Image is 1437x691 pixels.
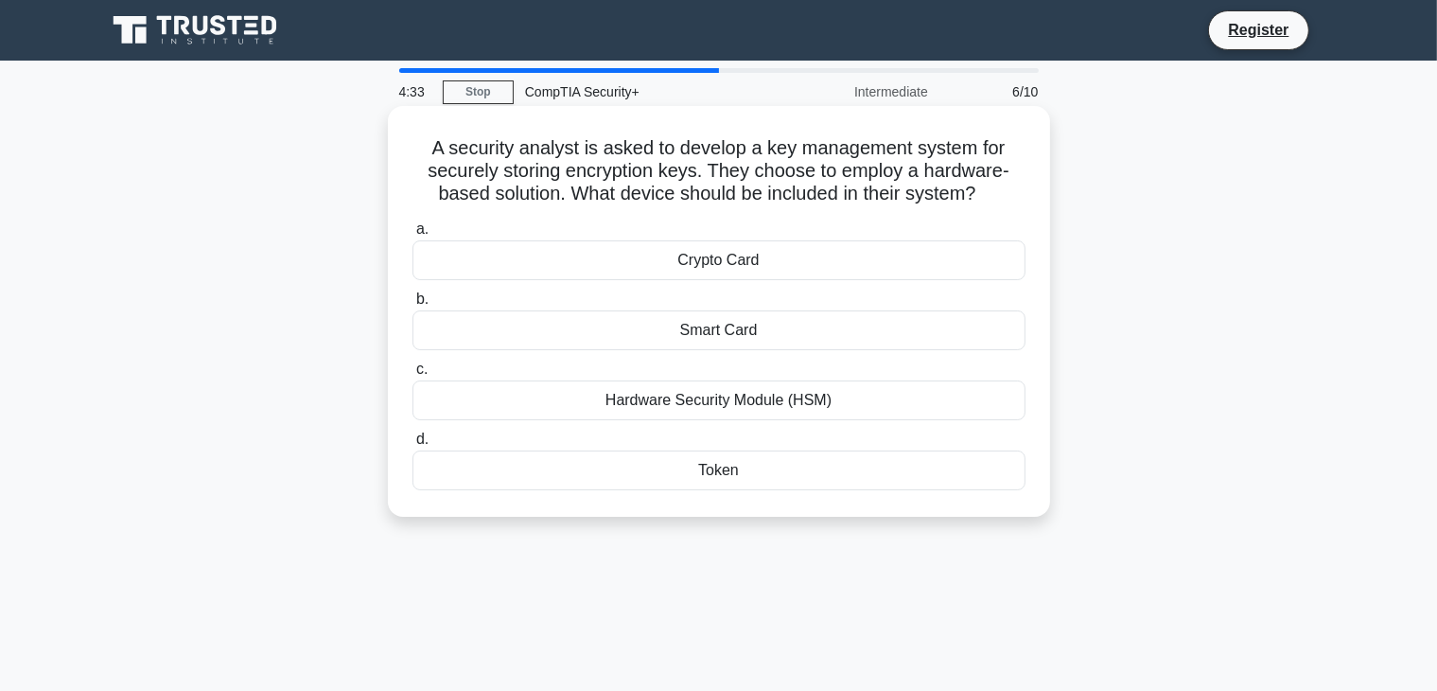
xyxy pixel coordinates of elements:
span: a. [416,221,429,237]
div: Token [412,451,1025,490]
div: 4:33 [388,73,443,111]
a: Stop [443,80,514,104]
div: Smart Card [412,310,1025,350]
span: d. [416,431,429,447]
span: b. [416,291,429,307]
div: Intermediate [774,73,939,111]
div: Crypto Card [412,240,1025,280]
span: c. [416,361,428,377]
h5: A security analyst is asked to develop a key management system for securely storing encryption ke... [411,136,1027,206]
div: CompTIA Security+ [514,73,774,111]
div: Hardware Security Module (HSM) [412,381,1025,420]
a: Register [1217,18,1300,42]
div: 6/10 [939,73,1050,111]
